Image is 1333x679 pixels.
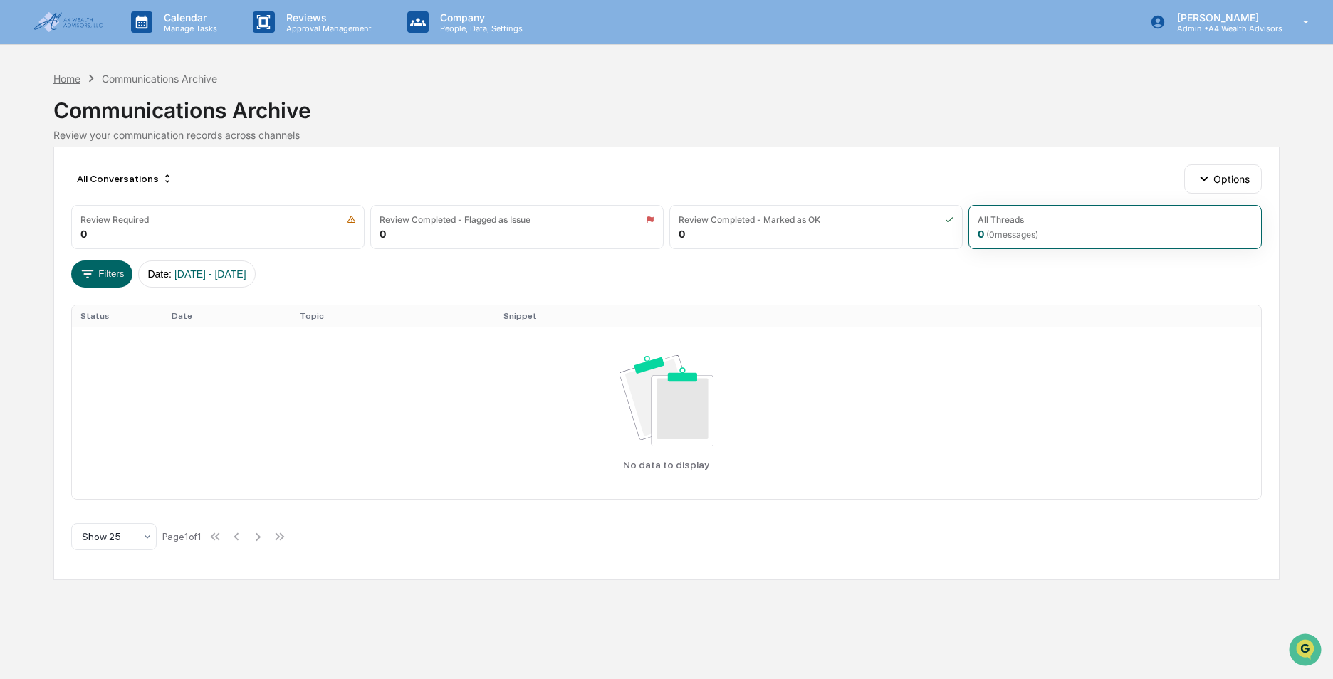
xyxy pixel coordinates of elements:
button: Filters [71,260,133,288]
button: Date:[DATE] - [DATE] [138,260,255,288]
span: Data Lookup [28,206,90,221]
p: Reviews [275,11,379,23]
div: Home [53,73,80,85]
th: Date [163,305,292,327]
div: We're available if you need us! [48,123,180,135]
p: How can we help? [14,30,259,53]
div: All Conversations [71,167,179,190]
th: Topic [291,305,495,327]
div: All Threads [978,214,1024,225]
p: No data to display [623,459,709,470]
p: Admin • A4 Wealth Advisors [1166,23,1282,33]
div: Review Completed - Flagged as Issue [380,214,530,225]
div: 0 [380,228,386,240]
img: icon [347,215,356,224]
p: Calendar [152,11,224,23]
div: 0 [978,228,1038,240]
iframe: Open customer support [1287,632,1326,670]
img: 1746055101610-c473b297-6a78-478c-a979-82029cc54cd1 [14,109,40,135]
div: Communications Archive [102,73,217,85]
span: Attestations [117,179,177,194]
p: Approval Management [275,23,379,33]
div: Page 1 of 1 [162,531,202,542]
div: 0 [679,228,685,240]
p: Manage Tasks [152,23,224,33]
div: 🗄️ [103,181,115,192]
a: Powered byPylon [100,241,172,252]
span: ( 0 messages) [986,229,1038,240]
th: Status [72,305,163,327]
img: icon [646,215,654,224]
img: No data available [620,355,713,447]
img: icon [945,215,953,224]
div: 🖐️ [14,181,26,192]
img: logo [34,12,103,32]
p: Company [429,11,530,23]
a: 🖐️Preclearance [9,174,98,199]
button: Options [1184,164,1262,193]
span: [DATE] - [DATE] [174,268,246,280]
a: 🗄️Attestations [98,174,182,199]
button: Start new chat [242,113,259,130]
div: Communications Archive [53,86,1280,123]
div: Start new chat [48,109,234,123]
div: Review Completed - Marked as OK [679,214,820,225]
div: 🔎 [14,208,26,219]
p: [PERSON_NAME] [1166,11,1282,23]
div: Review your communication records across channels [53,129,1280,141]
a: 🔎Data Lookup [9,201,95,226]
span: Preclearance [28,179,92,194]
span: Pylon [142,241,172,252]
div: Review Required [80,214,149,225]
th: Snippet [495,305,1261,327]
p: People, Data, Settings [429,23,530,33]
div: 0 [80,228,87,240]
